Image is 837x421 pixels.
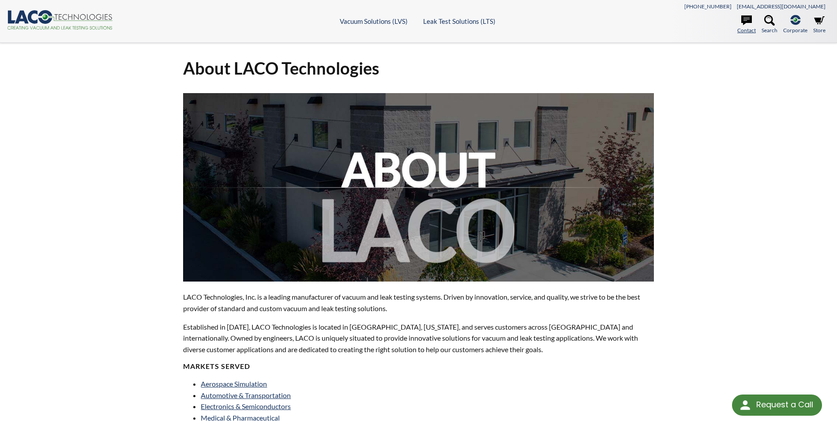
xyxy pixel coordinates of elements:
[340,17,408,25] a: Vacuum Solutions (LVS)
[732,395,822,416] div: Request a Call
[183,57,653,79] h1: About LACO Technologies
[201,402,291,410] a: Electronics & Semiconductors
[756,395,813,415] div: Request a Call
[684,3,732,10] a: [PHONE_NUMBER]
[201,391,291,399] a: Automotive & Transportation
[762,15,777,34] a: Search
[183,291,653,314] p: LACO Technologies, Inc. is a leading manufacturer of vacuum and leak testing systems. Driven by i...
[423,17,495,25] a: Leak Test Solutions (LTS)
[737,3,826,10] a: [EMAIL_ADDRESS][DOMAIN_NAME]
[201,380,267,388] a: Aerospace Simulation
[183,93,653,282] img: about-laco.jpg
[183,362,250,370] strong: MARKETS SERVED
[813,15,826,34] a: Store
[738,398,752,412] img: round button
[737,15,756,34] a: Contact
[183,321,653,355] p: Established in [DATE], LACO Technologies is located in [GEOGRAPHIC_DATA], [US_STATE], and serves ...
[783,26,807,34] span: Corporate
